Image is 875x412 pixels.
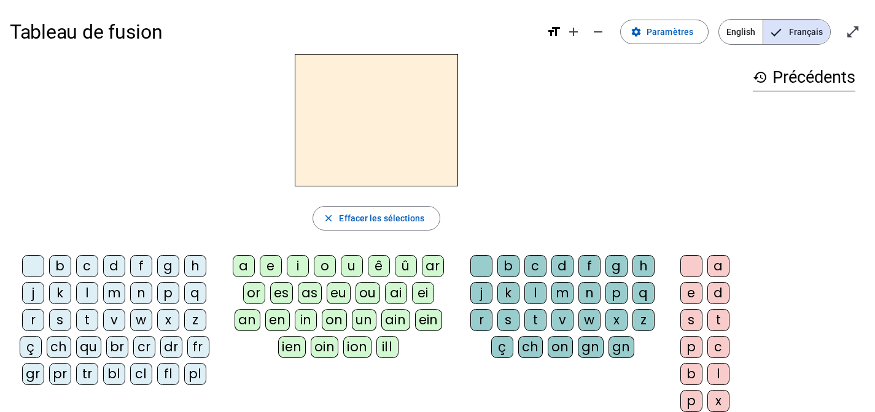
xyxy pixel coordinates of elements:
[632,255,655,277] div: h
[76,282,98,304] div: l
[561,20,586,44] button: Augmenter la taille de la police
[578,336,604,358] div: gn
[753,70,768,85] mat-icon: history
[620,20,709,44] button: Paramètres
[578,255,601,277] div: f
[718,19,831,45] mat-button-toggle-group: Language selection
[518,336,543,358] div: ch
[680,363,702,385] div: b
[260,255,282,277] div: e
[103,282,125,304] div: m
[187,336,209,358] div: fr
[551,282,574,304] div: m
[278,336,306,358] div: ien
[491,336,513,358] div: ç
[680,336,702,358] div: p
[632,282,655,304] div: q
[566,25,581,39] mat-icon: add
[707,255,729,277] div: a
[287,255,309,277] div: i
[719,20,763,44] span: English
[184,255,206,277] div: h
[846,25,860,39] mat-icon: open_in_full
[106,336,128,358] div: br
[415,309,443,331] div: ein
[578,282,601,304] div: n
[422,255,444,277] div: ar
[497,309,519,331] div: s
[343,336,371,358] div: ion
[130,282,152,304] div: n
[497,282,519,304] div: k
[76,255,98,277] div: c
[22,282,44,304] div: j
[10,12,537,51] h1: Tableau de fusion
[184,282,206,304] div: q
[546,25,561,39] mat-icon: format_size
[381,309,410,331] div: ain
[243,282,265,304] div: or
[680,282,702,304] div: e
[327,282,351,304] div: eu
[524,282,546,304] div: l
[707,309,729,331] div: t
[76,336,101,358] div: qu
[605,255,628,277] div: g
[578,309,601,331] div: w
[133,336,155,358] div: cr
[313,206,440,231] button: Effacer les sélections
[352,309,376,331] div: un
[130,255,152,277] div: f
[339,211,424,226] span: Effacer les sélections
[631,26,642,37] mat-icon: settings
[376,336,399,358] div: ill
[323,213,334,224] mat-icon: close
[130,309,152,331] div: w
[49,363,71,385] div: pr
[49,255,71,277] div: b
[184,309,206,331] div: z
[841,20,865,44] button: Entrer en plein écran
[157,309,179,331] div: x
[605,282,628,304] div: p
[368,255,390,277] div: ê
[551,309,574,331] div: v
[160,336,182,358] div: dr
[605,309,628,331] div: x
[551,255,574,277] div: d
[341,255,363,277] div: u
[47,336,71,358] div: ch
[233,255,255,277] div: a
[235,309,260,331] div: an
[647,25,693,39] span: Paramètres
[632,309,655,331] div: z
[680,390,702,412] div: p
[680,309,702,331] div: s
[385,282,407,304] div: ai
[184,363,206,385] div: pl
[76,309,98,331] div: t
[103,363,125,385] div: bl
[395,255,417,277] div: û
[497,255,519,277] div: b
[322,309,347,331] div: on
[314,255,336,277] div: o
[707,363,729,385] div: l
[753,64,855,91] h3: Précédents
[76,363,98,385] div: tr
[548,336,573,358] div: on
[311,336,339,358] div: oin
[298,282,322,304] div: as
[157,363,179,385] div: fl
[265,309,290,331] div: en
[707,282,729,304] div: d
[49,309,71,331] div: s
[157,255,179,277] div: g
[103,255,125,277] div: d
[49,282,71,304] div: k
[22,309,44,331] div: r
[157,282,179,304] div: p
[130,363,152,385] div: cl
[470,309,492,331] div: r
[524,255,546,277] div: c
